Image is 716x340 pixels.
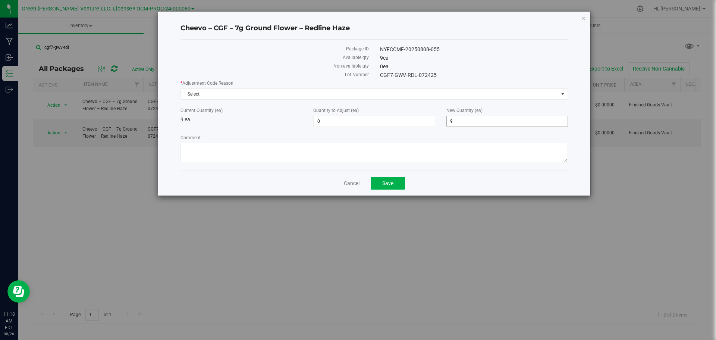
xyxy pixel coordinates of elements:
label: Current Quantity (ea) [180,107,302,114]
span: Select [181,89,558,99]
span: Save [382,180,393,186]
span: ea [383,55,389,61]
span: 9 ea [180,116,190,122]
a: Cancel [344,180,359,187]
button: Save [371,177,405,190]
label: Available qty [180,54,369,61]
span: ea [383,63,389,69]
h4: Cheevo – CGF – 7g Ground Flower – Redline Haze [180,24,568,33]
input: 0 [314,116,434,127]
label: Package ID [180,46,369,52]
label: Comment [180,134,568,141]
span: 9 [380,55,389,61]
label: New Quantity (ea) [446,107,568,114]
iframe: Resource center [7,280,30,303]
span: select [558,89,568,99]
input: 9 [447,116,568,127]
span: 0 [380,63,389,69]
label: Adjustment Code Reason [180,80,568,87]
label: Quantity to Adjust (ea) [313,107,435,114]
div: NYFCCMF-20250808-055 [374,46,574,53]
div: CGF7-GWV-RDL-072425 [374,71,574,79]
label: Lot Number [180,71,369,78]
label: Non-available qty [180,63,369,69]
